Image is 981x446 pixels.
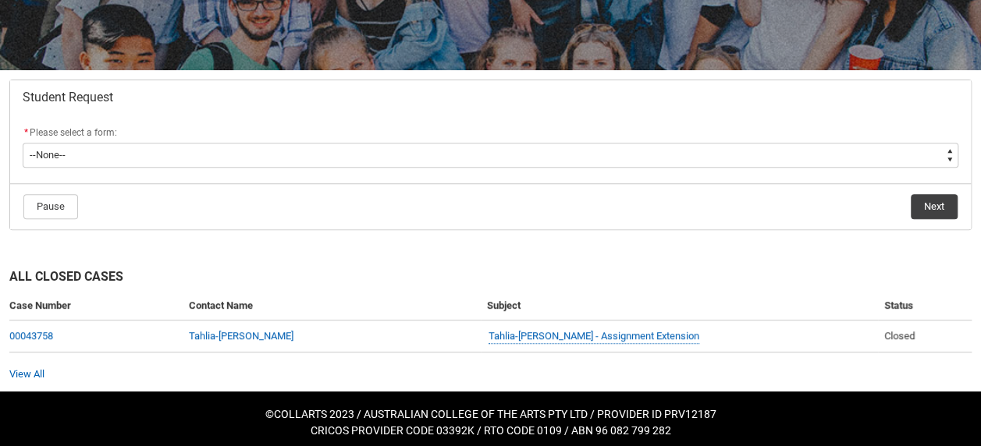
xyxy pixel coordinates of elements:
[30,127,117,138] span: Please select a form:
[24,127,28,138] abbr: required
[183,292,481,320] th: Contact Name
[878,292,972,320] th: Status
[9,330,53,342] a: 00043758
[23,194,78,219] button: Pause
[23,90,113,105] span: Student Request
[489,328,699,345] a: Tahlia-[PERSON_NAME] - Assignment Extension
[481,292,879,320] th: Subject
[911,194,958,219] button: Next
[9,292,183,320] th: Case Number
[884,330,915,342] span: Closed
[9,80,972,230] article: Redu_Student_Request flow
[9,267,972,292] h2: All Closed Cases
[9,368,44,380] a: View All Cases
[189,330,293,342] a: Tahlia-[PERSON_NAME]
